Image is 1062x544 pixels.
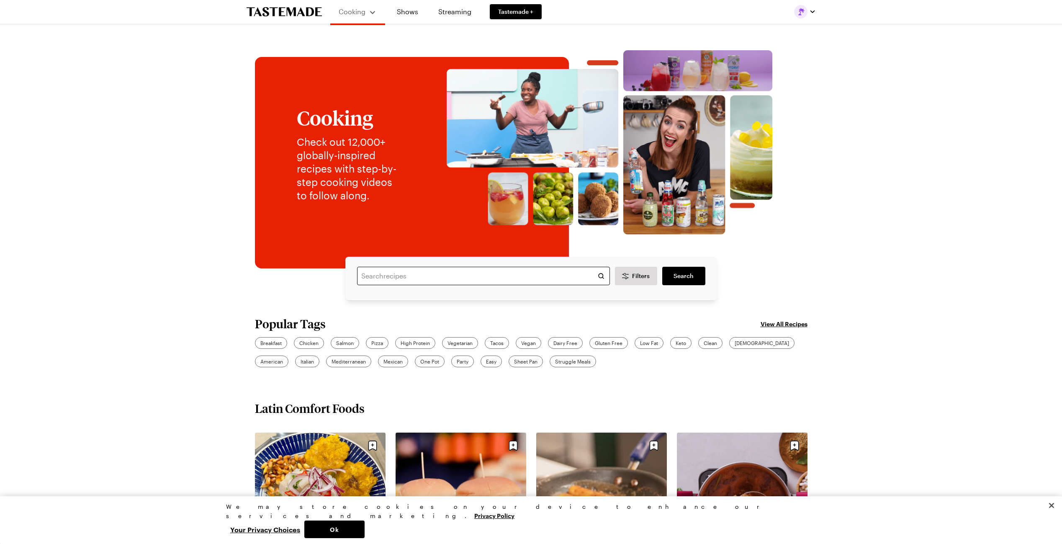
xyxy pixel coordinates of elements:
[474,511,514,519] a: More information about your privacy, opens in a new tab
[735,339,789,347] span: [DEMOGRAPHIC_DATA]
[676,339,686,347] span: Keto
[674,272,694,280] span: Search
[297,107,404,129] h1: Cooking
[555,358,591,365] span: Struggle Meals
[332,358,366,365] span: Mediterranean
[550,356,596,367] a: Struggle Meals
[255,356,288,367] a: American
[226,502,829,538] div: Privacy
[442,337,478,349] a: Vegetarian
[516,337,541,349] a: Vegan
[383,358,403,365] span: Mexican
[299,339,319,347] span: Chicken
[729,337,795,349] a: [DEMOGRAPHIC_DATA]
[640,339,658,347] span: Low Fat
[704,339,717,347] span: Clean
[420,358,439,365] span: One Pot
[304,521,365,538] button: Ok
[632,272,650,280] span: Filters
[301,358,314,365] span: Italian
[1042,496,1061,515] button: Close
[366,337,388,349] a: Pizza
[371,339,383,347] span: Pizza
[294,337,324,349] a: Chicken
[548,337,583,349] a: Dairy Free
[646,438,662,454] button: Save recipe
[255,337,287,349] a: Breakfast
[260,358,283,365] span: American
[226,521,304,538] button: Your Privacy Choices
[787,438,802,454] button: Save recipe
[635,337,663,349] a: Low Fat
[401,339,430,347] span: High Protein
[514,358,537,365] span: Sheet Pan
[331,337,359,349] a: Salmon
[226,502,829,521] div: We may store cookies on your device to enhance our services and marketing.
[295,356,319,367] a: Italian
[365,438,381,454] button: Save recipe
[339,3,377,20] button: Cooking
[670,337,692,349] a: Keto
[255,401,365,416] h2: Latin Comfort Foods
[457,358,468,365] span: Party
[486,358,496,365] span: Easy
[336,339,354,347] span: Salmon
[395,337,435,349] a: High Protein
[662,267,705,285] a: filters
[485,337,509,349] a: Tacos
[378,356,408,367] a: Mexican
[490,339,504,347] span: Tacos
[415,356,445,367] a: One Pot
[481,356,502,367] a: Easy
[761,319,807,328] a: View All Recipes
[794,5,807,18] img: Profile picture
[339,8,365,15] span: Cooking
[297,135,404,202] p: Check out 12,000+ globally-inspired recipes with step-by-step cooking videos to follow along.
[498,8,533,16] span: Tastemade +
[490,4,542,19] a: Tastemade +
[553,339,577,347] span: Dairy Free
[451,356,474,367] a: Party
[255,317,326,330] h2: Popular Tags
[589,337,628,349] a: Gluten Free
[521,339,536,347] span: Vegan
[595,339,622,347] span: Gluten Free
[326,356,371,367] a: Mediterranean
[615,267,658,285] button: Desktop filters
[505,438,521,454] button: Save recipe
[260,339,282,347] span: Breakfast
[698,337,723,349] a: Clean
[794,5,816,18] button: Profile picture
[420,50,799,235] img: Explore recipes
[247,7,322,17] a: To Tastemade Home Page
[509,356,543,367] a: Sheet Pan
[447,339,473,347] span: Vegetarian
